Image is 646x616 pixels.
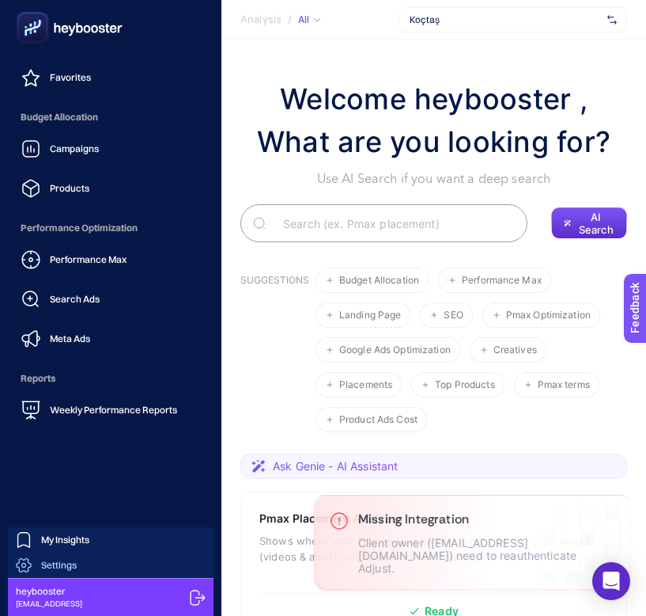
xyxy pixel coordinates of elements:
div: Open Intercom Messenger [592,562,630,600]
span: Campaigns [50,143,99,155]
span: Settings [41,559,77,572]
span: Placements [339,379,392,391]
span: / [288,13,292,25]
span: Search Ads [50,293,100,306]
span: Feedback [9,5,60,17]
h1: Welcome heybooster , What are you looking for? [240,78,627,163]
span: Meta Ads [50,333,90,345]
span: Koçtaş [410,13,601,26]
a: Search Ads [13,283,209,315]
a: Performance Max [13,244,209,276]
span: AI Search [578,211,615,236]
span: Analysis [240,13,281,26]
span: heybooster [16,585,82,598]
span: Budget Allocation [339,275,419,287]
span: Google Ads Optimization [339,344,451,356]
span: Budget Allocation [13,101,209,133]
img: svg%3e [607,12,617,28]
span: Weekly Performance Reports [50,404,177,416]
span: Top Products [435,379,494,391]
span: My Insights [41,534,89,546]
h3: SUGGESTIONS [240,274,309,432]
a: Meta Ads [13,323,209,355]
span: Creatives [493,344,537,356]
span: SEO [444,310,463,321]
span: Landing Page [339,310,401,321]
span: Product Ads Cost [339,414,417,426]
span: Pmax terms [538,379,590,391]
div: All [298,13,320,26]
a: Settings [8,553,213,578]
h3: Pmax Placement Analyzer [259,511,402,527]
span: Performance Max [462,275,542,287]
h3: Missing Integration [358,511,614,527]
a: Favorites [13,62,209,93]
span: Reports [13,363,209,394]
span: Performance Max [50,253,127,266]
button: AI Search [551,207,627,239]
p: Shows where your Pmax ads appeared across Google's networks (videos & apps) and how each placemen... [259,533,608,565]
p: Use AI Search if you want a deep search [240,169,627,188]
span: Performance Optimization [13,212,209,244]
p: Client owner ([EMAIL_ADDRESS][DOMAIN_NAME]) need to reauthenticate Adjust. [358,537,614,575]
span: [EMAIL_ADDRESS] [16,598,82,610]
a: My Insights [8,527,213,553]
span: Ask Genie - AI Assistant [273,458,398,474]
a: Products [13,173,209,204]
span: Pmax Optimization [506,310,591,321]
span: Favorites [50,71,91,84]
span: Products [50,182,89,195]
a: Weekly Performance Reports [13,394,209,426]
a: Campaigns [13,133,209,165]
input: Search [270,201,515,245]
